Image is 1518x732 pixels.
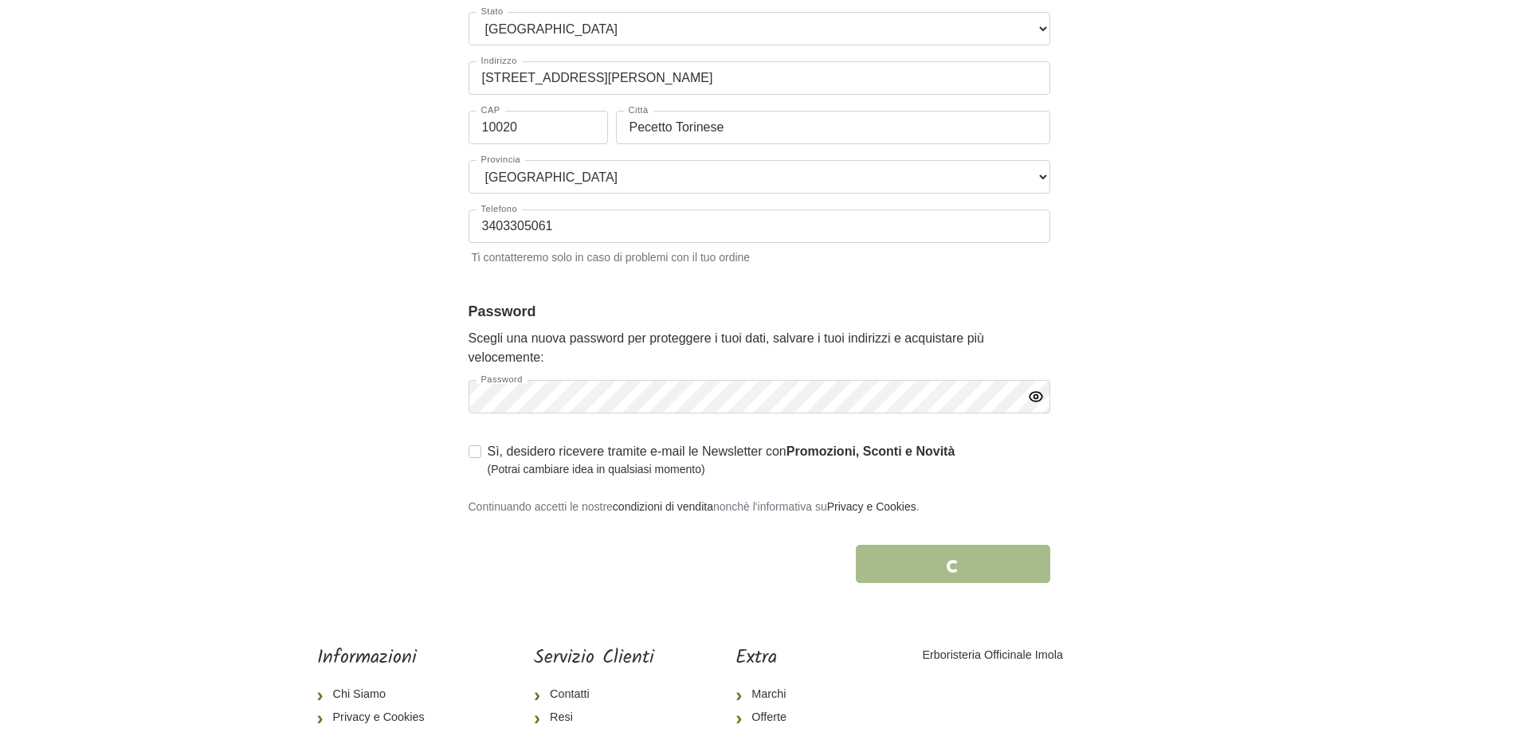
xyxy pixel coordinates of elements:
a: Offerte [735,706,841,730]
label: Indirizzo [477,57,522,65]
input: Telefono [469,209,1050,243]
strong: Promozioni, Sconti e Novità [786,444,955,458]
a: Erboristeria Officinale Imola [922,648,1063,661]
h5: Servizio Clienti [534,647,654,670]
a: Privacy e Cookies [827,500,916,513]
input: CAP [469,111,608,144]
input: Indirizzo [469,61,1050,95]
label: Telefono [477,205,523,213]
a: condizioni di vendita [613,500,713,513]
label: Password [477,375,528,384]
label: Sì, desidero ricevere tramite e-mail le Newsletter con [488,442,955,478]
label: Stato [477,7,508,16]
a: Contatti [534,683,654,707]
a: Resi [534,706,654,730]
label: Provincia [477,155,526,164]
small: (Potrai cambiare idea in qualsiasi momento) [488,461,955,478]
a: Marchi [735,683,841,707]
h5: Extra [735,647,841,670]
input: Città [616,111,1050,144]
small: Ti contatteremo solo in caso di problemi con il tuo ordine [469,246,1050,266]
a: Chi Siamo [317,683,453,707]
h5: Informazioni [317,647,453,670]
p: Scegli una nuova password per proteggere i tuoi dati, salvare i tuoi indirizzi e acquistare più v... [469,329,1050,367]
legend: Password [469,301,1050,323]
label: CAP [477,106,505,115]
a: Privacy e Cookies [317,706,453,730]
small: Continuando accetti le nostre nonchè l'informativa su . [469,500,920,513]
label: Città [624,106,653,115]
